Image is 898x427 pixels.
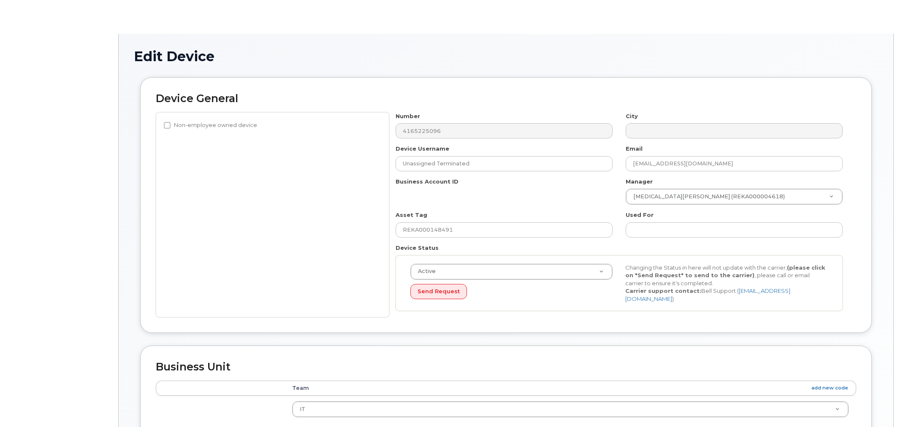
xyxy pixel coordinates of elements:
[293,402,848,417] a: IT
[625,287,790,302] a: [EMAIL_ADDRESS][DOMAIN_NAME]
[134,49,878,64] h1: Edit Device
[411,264,612,279] a: Active
[396,178,458,186] label: Business Account ID
[625,287,701,294] strong: Carrier support contact:
[626,178,653,186] label: Manager
[396,244,439,252] label: Device Status
[396,145,449,153] label: Device Username
[396,112,420,120] label: Number
[811,384,848,392] a: add new code
[628,193,785,200] span: [MEDICAL_DATA][PERSON_NAME] (REKA000004618)
[156,361,856,373] h2: Business Unit
[410,284,467,300] button: Send Request
[626,145,643,153] label: Email
[285,381,856,396] th: Team
[164,122,171,129] input: Non-employee owned device
[396,211,427,219] label: Asset Tag
[626,189,842,204] a: [MEDICAL_DATA][PERSON_NAME] (REKA000004618)
[619,264,834,303] div: Changing the Status in here will not update with the carrier, , please call or email carrier to e...
[413,268,436,275] span: Active
[626,112,638,120] label: City
[300,406,305,412] span: IT
[626,211,654,219] label: Used For
[164,120,257,130] label: Non-employee owned device
[156,93,856,105] h2: Device General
